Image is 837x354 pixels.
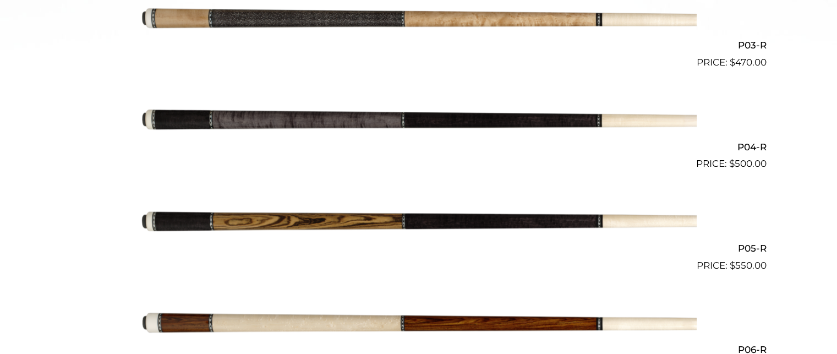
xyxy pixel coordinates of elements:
bdi: 500.00 [729,158,767,169]
h2: P04-R [71,137,767,157]
img: P05-R [141,176,697,268]
h2: P03-R [71,35,767,56]
span: $ [730,57,735,68]
a: P05-R $550.00 [71,176,767,273]
bdi: 470.00 [730,57,767,68]
a: P04-R $500.00 [71,74,767,171]
img: P04-R [141,74,697,167]
bdi: 550.00 [730,260,767,271]
span: $ [730,260,735,271]
h2: P05-R [71,238,767,258]
span: $ [729,158,735,169]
